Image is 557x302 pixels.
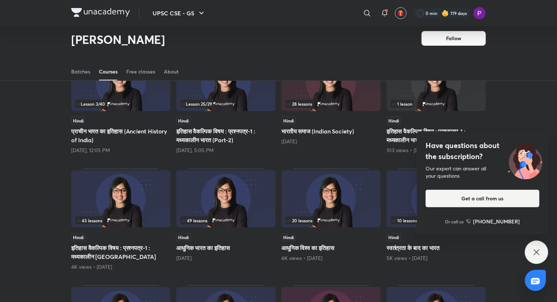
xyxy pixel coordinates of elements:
div: left [391,216,481,224]
a: Batches [71,63,90,80]
span: Hindi [281,233,296,241]
span: Hindi [387,233,401,241]
button: Follow [422,31,486,46]
div: 4K views • 1 month ago [71,263,170,271]
span: Lesson 3 / 40 [77,102,105,106]
span: 43 lessons [77,218,102,223]
div: Batches [71,68,90,75]
span: Follow [446,35,461,42]
h5: इतिहास वैकल्पिक विषय : प्रश्नपत्र-1 : मध्यकालीन भारत (Part-2) [176,127,276,144]
div: Our expert can answer all your questions [426,165,539,180]
button: Get a call from us [426,190,539,207]
a: Company Logo [71,8,130,19]
img: Thumbnail [387,170,486,227]
div: left [181,100,271,108]
button: UPSC CSE - GS [148,6,210,20]
h5: स्वतंत्रता के बाद का भारत [387,244,486,252]
div: 6K views • 2 months ago [281,254,381,262]
div: आधुनिक भारत का इतिहास [176,169,276,270]
div: infosection [286,216,376,224]
div: भारतीय समाज (Indian Society) [281,52,381,154]
button: avatar [395,7,407,19]
div: infocontainer [286,100,376,108]
span: 1 lesson [392,102,412,106]
h5: प्राचीन भारत का इतिहास (Ancient History of India) [71,127,170,144]
h5: इतिहास वैकल्पिक विषय : प्रश्नपत्र-1 : मध्यकालीन [GEOGRAPHIC_DATA] [71,244,170,261]
div: स्वतंत्रता के बाद का भारत [387,169,486,270]
span: Hindi [176,233,191,241]
div: infocontainer [391,100,481,108]
div: infocontainer [181,216,271,224]
div: आधुनिक विश्व का इतिहास [281,169,381,270]
div: infosection [391,100,481,108]
div: infocontainer [181,100,271,108]
div: left [181,216,271,224]
span: 20 lessons [287,218,312,223]
img: Thumbnail [71,54,170,111]
div: left [286,100,376,108]
img: Thumbnail [176,170,276,227]
h5: भारतीय समाज (Indian Society) [281,127,381,136]
a: Free classes [126,63,155,80]
div: infosection [181,216,271,224]
div: 103 views • 1 month ago [387,147,486,154]
img: Thumbnail [281,170,381,227]
p: Or call us [445,218,464,225]
div: infocontainer [76,100,166,108]
div: infocontainer [391,216,481,224]
div: प्राचीन भारत का इतिहास (Ancient History of India) [71,52,170,154]
div: Today, 5:05 PM [176,147,276,154]
div: infosection [76,100,166,108]
h5: आधुनिक भारत का इतिहास [176,244,276,252]
div: Free classes [126,68,155,75]
div: infosection [181,100,271,108]
a: About [164,63,178,80]
h6: [PHONE_NUMBER] [473,218,520,225]
div: इतिहास वैकल्पिक विषय : प्रश्नपत्र-1 : मध्यकालीन भारत (Part-2) [176,52,276,154]
div: 5K views • 3 months ago [387,254,486,262]
img: Thumbnail [71,170,170,227]
a: Courses [99,63,118,80]
div: 1 month ago [176,254,276,262]
div: infocontainer [286,216,376,224]
span: 28 lessons [287,102,312,106]
span: 49 lessons [182,218,207,223]
h5: आधुनिक विश्व का इतिहास [281,244,381,252]
span: Hindi [281,117,296,125]
div: infocontainer [76,216,166,224]
div: left [286,216,376,224]
img: Preeti Pandey [473,7,486,19]
div: इतिहास वैकल्पिक विषय : प्रश्नपत्र-1 : मध्यकालीन भारत (Part-2) [387,52,486,154]
div: left [76,100,166,108]
span: Hindi [71,117,85,125]
span: Lesson 25 / 29 [182,102,212,106]
div: About [164,68,178,75]
img: Company Logo [71,8,130,17]
span: Hindi [387,117,401,125]
img: ttu_illustration_new.svg [502,140,548,180]
div: left [76,216,166,224]
span: Hindi [176,117,191,125]
div: 9 days ago [281,138,381,145]
div: infosection [76,216,166,224]
div: infosection [391,216,481,224]
a: [PHONE_NUMBER] [466,218,520,225]
span: Hindi [71,233,85,241]
img: Thumbnail [387,54,486,111]
h2: [PERSON_NAME] [71,32,165,47]
div: इतिहास वैकल्पिक विषय : प्रश्नपत्र-1 : मध्यकालीन भारत [71,169,170,270]
div: Today, 12:05 PM [71,147,170,154]
h4: Have questions about the subscription? [426,140,539,162]
img: streak [442,10,449,17]
div: Courses [99,68,118,75]
img: avatar [397,10,404,16]
img: Thumbnail [281,54,381,111]
span: 10 lessons [392,218,417,223]
h5: इतिहास वैकल्पिक विषय : प्रश्नपत्र-1 : मध्यकालीन भारत (Part-2) [387,127,486,144]
img: Thumbnail [176,54,276,111]
div: infosection [286,100,376,108]
div: left [391,100,481,108]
